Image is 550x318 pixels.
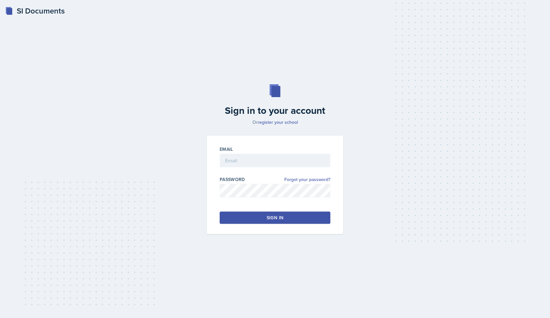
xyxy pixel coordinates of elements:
[220,146,233,152] label: Email
[258,119,298,125] a: register your school
[220,176,245,183] label: Password
[203,105,347,116] h2: Sign in to your account
[5,5,65,17] a: SI Documents
[220,154,330,167] input: Email
[284,176,330,183] a: Forgot your password?
[267,214,283,221] div: Sign in
[220,212,330,224] button: Sign in
[203,119,347,125] p: Or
